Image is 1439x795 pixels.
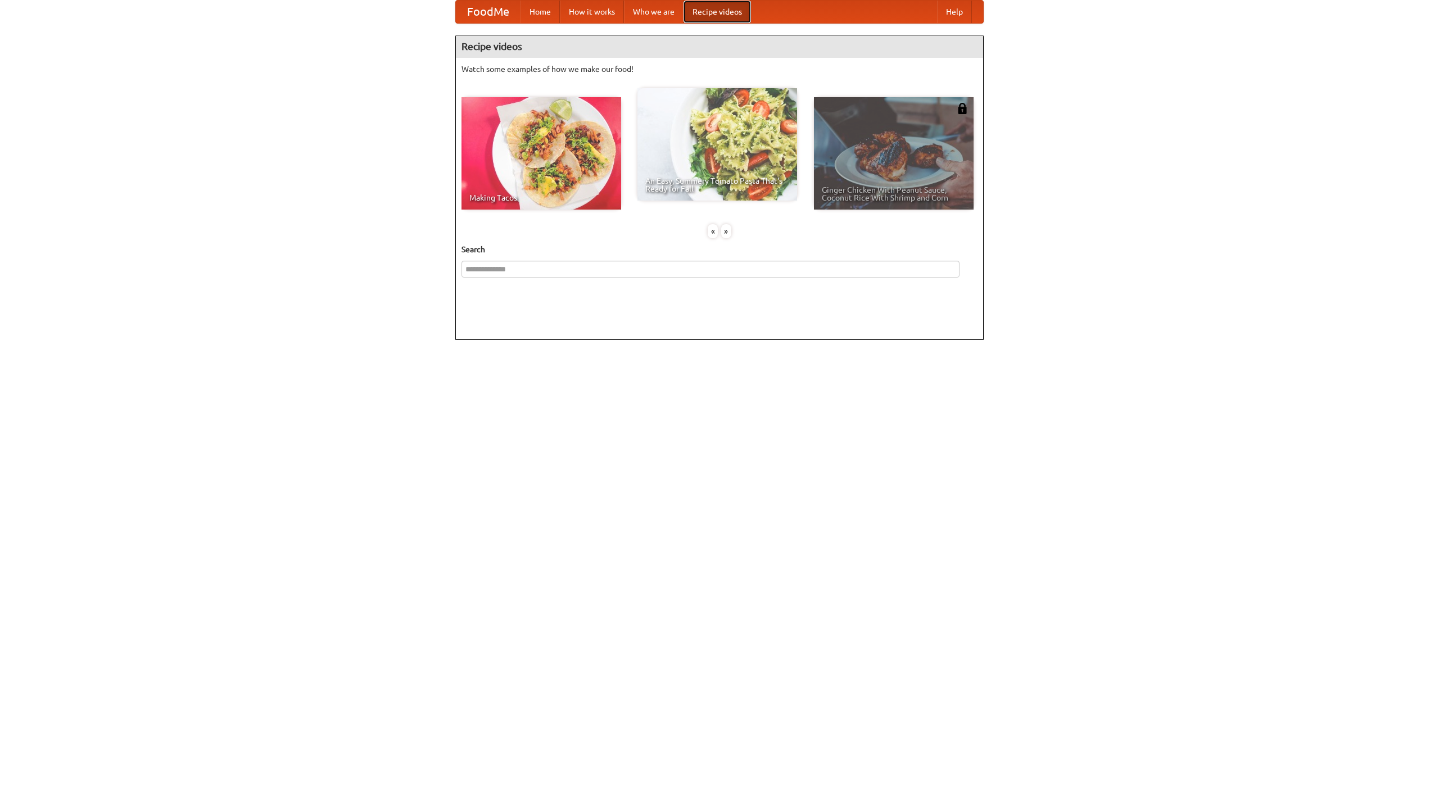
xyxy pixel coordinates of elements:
p: Watch some examples of how we make our food! [461,63,978,75]
div: « [708,224,718,238]
a: Home [521,1,560,23]
div: » [721,224,731,238]
a: An Easy, Summery Tomato Pasta That's Ready for Fall [637,88,797,201]
a: FoodMe [456,1,521,23]
a: Who we are [624,1,684,23]
a: Making Tacos [461,97,621,210]
span: Making Tacos [469,194,613,202]
a: Help [937,1,972,23]
a: Recipe videos [684,1,751,23]
a: How it works [560,1,624,23]
h5: Search [461,244,978,255]
span: An Easy, Summery Tomato Pasta That's Ready for Fall [645,177,789,193]
img: 483408.png [957,103,968,114]
h4: Recipe videos [456,35,983,58]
